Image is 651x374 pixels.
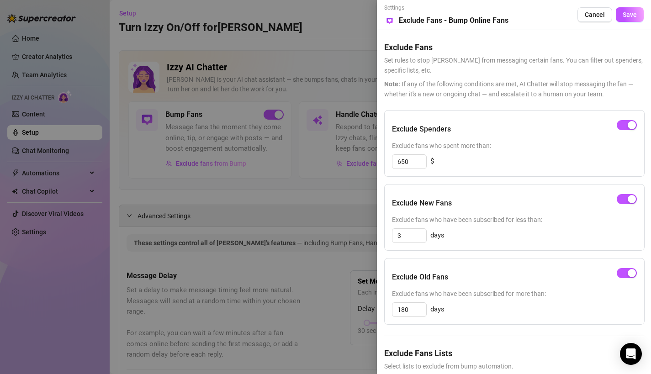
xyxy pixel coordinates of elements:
span: Exclude fans who spent more than: [392,141,637,151]
span: Save [623,11,637,18]
span: If any of the following conditions are met, AI Chatter will stop messaging the fan — whether it's... [384,79,644,99]
h5: Exclude Spenders [392,124,451,135]
span: Set rules to stop [PERSON_NAME] from messaging certain fans. You can filter out spenders, specifi... [384,55,644,75]
h5: Exclude Fans [384,41,644,53]
div: Preview [386,17,393,24]
span: Exclude fans who have been subscribed for more than: [392,289,637,299]
h5: Exclude Fans Lists [384,347,644,359]
span: Note: [384,80,400,88]
span: days [430,304,445,315]
span: Exclude fans who have been subscribed for less than: [392,215,637,225]
h5: Exclude Old Fans [392,272,448,283]
span: Settings [384,4,508,12]
span: Cancel [585,11,605,18]
span: eye [388,17,395,24]
button: Cancel [577,7,612,22]
button: Save [616,7,644,22]
div: Open Intercom Messenger [620,343,642,365]
span: $ [430,156,434,167]
h5: Exclude New Fans [392,198,452,209]
span: Select lists to exclude from bump automation. [384,361,644,371]
h5: Exclude Fans - Bump Online Fans [399,15,508,26]
span: days [430,230,445,241]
